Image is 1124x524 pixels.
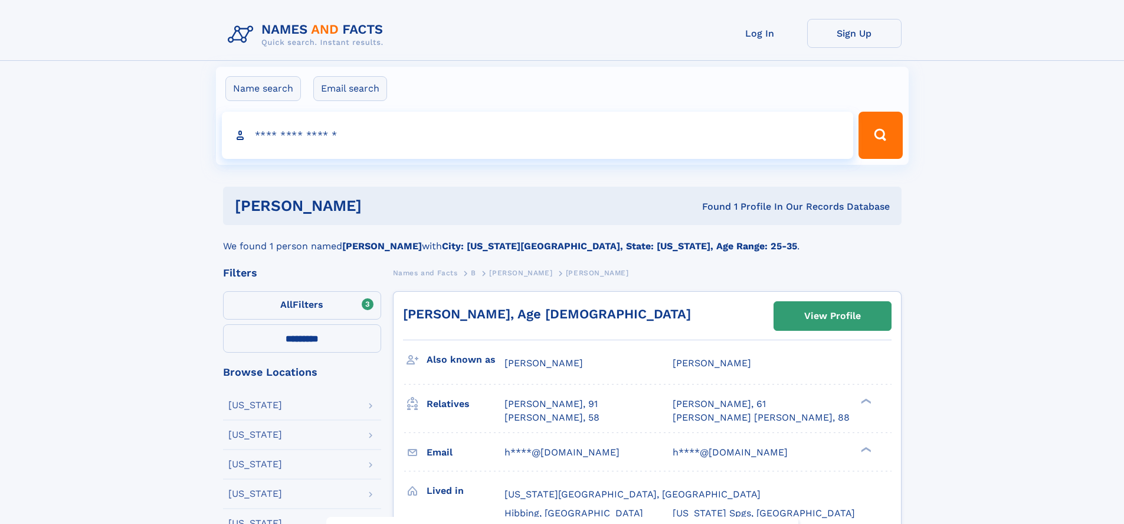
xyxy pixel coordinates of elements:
div: [US_STATE] [228,489,282,499]
input: search input [222,112,854,159]
div: Filters [223,268,381,278]
a: Sign Up [807,19,902,48]
h1: [PERSON_NAME] [235,198,532,213]
label: Name search [225,76,301,101]
span: [PERSON_NAME] [673,357,751,369]
button: Search Button [858,112,902,159]
div: View Profile [804,302,861,330]
div: [US_STATE] [228,401,282,410]
span: [PERSON_NAME] [489,269,552,277]
span: [PERSON_NAME] [566,269,629,277]
a: [PERSON_NAME], 58 [504,411,599,424]
b: City: [US_STATE][GEOGRAPHIC_DATA], State: [US_STATE], Age Range: 25-35 [442,240,797,252]
div: Found 1 Profile In Our Records Database [532,200,890,213]
span: [US_STATE][GEOGRAPHIC_DATA], [GEOGRAPHIC_DATA] [504,489,761,500]
a: [PERSON_NAME], 61 [673,398,766,411]
a: [PERSON_NAME] [489,265,552,280]
img: Logo Names and Facts [223,19,393,51]
label: Email search [313,76,387,101]
div: ❯ [858,398,872,405]
div: We found 1 person named with . [223,225,902,253]
span: All [280,299,293,310]
a: Names and Facts [393,265,458,280]
label: Filters [223,291,381,320]
span: B [471,269,476,277]
a: [PERSON_NAME], Age [DEMOGRAPHIC_DATA] [403,307,691,321]
h3: Email [427,442,504,463]
span: [US_STATE] Spgs, [GEOGRAPHIC_DATA] [673,507,855,519]
div: [US_STATE] [228,460,282,469]
div: Browse Locations [223,367,381,377]
a: Log In [713,19,807,48]
a: B [471,265,476,280]
h3: Also known as [427,350,504,370]
h3: Lived in [427,481,504,501]
a: [PERSON_NAME], 91 [504,398,598,411]
span: Hibbing, [GEOGRAPHIC_DATA] [504,507,643,519]
span: [PERSON_NAME] [504,357,583,369]
h3: Relatives [427,394,504,414]
a: [PERSON_NAME] [PERSON_NAME], 88 [673,411,850,424]
b: [PERSON_NAME] [342,240,422,252]
div: ❯ [858,445,872,453]
div: [US_STATE] [228,430,282,440]
a: View Profile [774,302,891,330]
